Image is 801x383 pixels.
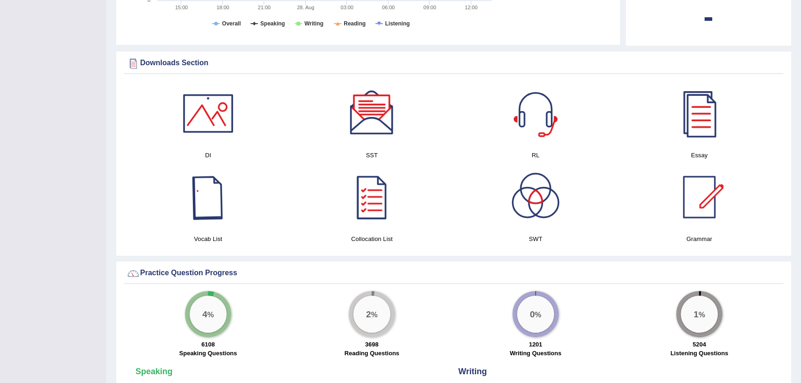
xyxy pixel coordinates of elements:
[344,20,365,27] tspan: Reading
[131,150,285,160] h4: DI
[295,150,449,160] h4: SST
[366,309,371,319] big: 2
[458,150,613,160] h4: RL
[353,296,390,333] div: %
[260,20,285,27] tspan: Speaking
[258,5,271,10] text: 21:00
[423,5,436,10] text: 09:00
[131,234,285,244] h4: Vocab List
[295,234,449,244] h4: Collocation List
[465,5,478,10] text: 12:00
[530,309,535,319] big: 0
[517,296,554,333] div: %
[216,5,229,10] text: 18:00
[529,341,542,348] strong: 1201
[179,349,237,358] label: Speaking Questions
[671,349,728,358] label: Listening Questions
[365,341,379,348] strong: 3698
[458,234,613,244] h4: SWT
[203,309,208,319] big: 4
[222,20,241,27] tspan: Overall
[297,5,314,10] tspan: 28. Aug
[693,341,706,348] strong: 5204
[458,367,487,376] strong: Writing
[382,5,395,10] text: 06:00
[510,349,561,358] label: Writing Questions
[345,349,399,358] label: Reading Questions
[136,367,173,376] strong: Speaking
[622,234,776,244] h4: Grammar
[202,341,215,348] strong: 6108
[304,20,323,27] tspan: Writing
[385,20,410,27] tspan: Listening
[681,296,718,333] div: %
[175,5,188,10] text: 15:00
[694,309,699,319] big: 1
[622,150,776,160] h4: Essay
[126,266,781,280] div: Practice Question Progress
[341,5,354,10] text: 03:00
[126,56,781,70] div: Downloads Section
[190,296,227,333] div: %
